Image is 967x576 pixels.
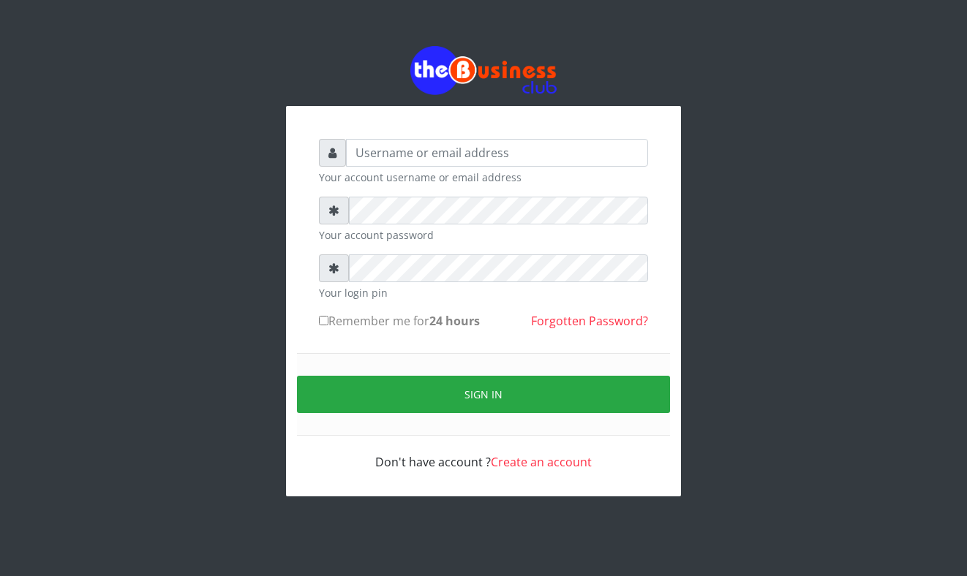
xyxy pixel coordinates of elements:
[319,316,328,325] input: Remember me for24 hours
[297,376,670,413] button: Sign in
[531,313,648,329] a: Forgotten Password?
[319,227,648,243] small: Your account password
[429,313,480,329] b: 24 hours
[319,285,648,300] small: Your login pin
[346,139,648,167] input: Username or email address
[491,454,592,470] a: Create an account
[319,436,648,471] div: Don't have account ?
[319,312,480,330] label: Remember me for
[319,170,648,185] small: Your account username or email address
